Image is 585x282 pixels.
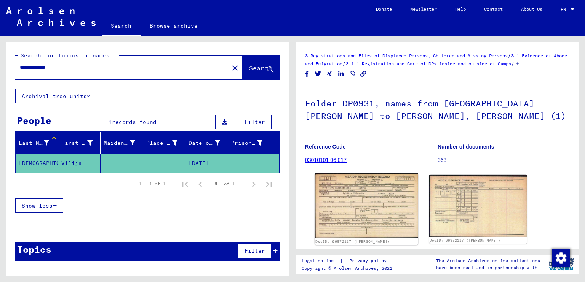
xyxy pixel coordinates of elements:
div: Date of Birth [189,137,230,149]
mat-header-cell: Last Name [16,132,58,154]
a: Browse archive [141,17,207,35]
mat-header-cell: Maiden Name [101,132,143,154]
button: Share on Twitter [314,69,322,79]
mat-cell: Vilija [58,154,101,173]
span: / [508,52,511,59]
b: Number of documents [438,144,494,150]
button: Copy link [360,69,368,79]
a: 3.1.1 Registration and Care of DPs inside and outside of Camps [346,61,511,67]
div: Prisoner # [231,137,272,149]
a: 3 Registrations and Files of Displaced Persons, Children and Missing Persons [305,53,508,59]
div: Topics [17,242,51,256]
p: Copyright © Arolsen Archives, 2021 [302,265,396,272]
div: Last Name [19,137,59,149]
a: DocID: 66972117 ([PERSON_NAME]) [430,238,500,242]
mat-header-cell: Place of Birth [143,132,186,154]
span: Search [249,64,272,72]
span: Show less [22,202,53,209]
span: Filter [245,247,265,254]
span: 1 [109,119,112,125]
div: Date of Birth [189,139,220,147]
a: Privacy policy [343,257,396,265]
span: records found [112,119,157,125]
div: Place of Birth [146,139,178,147]
button: Show less [15,198,63,213]
p: The Arolsen Archives online collections [436,257,540,264]
div: People [17,114,51,127]
span: / [342,60,346,67]
a: DocID: 66972117 ([PERSON_NAME]) [315,239,390,244]
mat-header-cell: Date of Birth [185,132,228,154]
div: 1 – 1 of 1 [139,181,165,187]
img: Arolsen_neg.svg [6,7,96,26]
button: Share on Xing [326,69,334,79]
img: Change consent [552,249,570,267]
mat-cell: [DATE] [185,154,228,173]
a: 03010101 06 017 [305,157,347,163]
button: Filter [238,115,272,129]
button: Share on LinkedIn [337,69,345,79]
span: Filter [245,119,265,125]
div: Last Name [19,139,49,147]
div: Prisoner # [231,139,263,147]
div: Maiden Name [104,137,145,149]
mat-label: Search for topics or names [21,52,110,59]
button: Search [243,56,280,79]
button: Share on Facebook [303,69,311,79]
button: Clear [227,60,243,75]
button: Archival tree units [15,89,96,103]
mat-header-cell: Prisoner # [228,132,280,154]
h1: Folder DP0931, names from [GEOGRAPHIC_DATA][PERSON_NAME] to [PERSON_NAME], [PERSON_NAME] (1) [305,86,570,132]
div: | [302,257,396,265]
a: Legal notice [302,257,340,265]
p: have been realized in partnership with [436,264,540,271]
button: Previous page [193,176,208,192]
mat-icon: close [230,63,240,73]
img: 001.jpg [315,173,418,238]
mat-cell: [DEMOGRAPHIC_DATA] [16,154,58,173]
div: Place of Birth [146,137,187,149]
p: 363 [438,156,570,164]
img: 002.jpg [429,175,527,237]
span: / [511,60,515,67]
span: EN [561,7,569,12]
button: Share on WhatsApp [348,69,356,79]
div: of 1 [208,180,246,187]
img: yv_logo.png [547,255,576,274]
div: Maiden Name [104,139,135,147]
button: First page [177,176,193,192]
button: Next page [246,176,261,192]
mat-header-cell: First Name [58,132,101,154]
b: Reference Code [305,144,346,150]
button: Filter [238,244,272,258]
button: Last page [261,176,277,192]
div: First Name [61,139,93,147]
a: Search [102,17,141,36]
div: First Name [61,137,102,149]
